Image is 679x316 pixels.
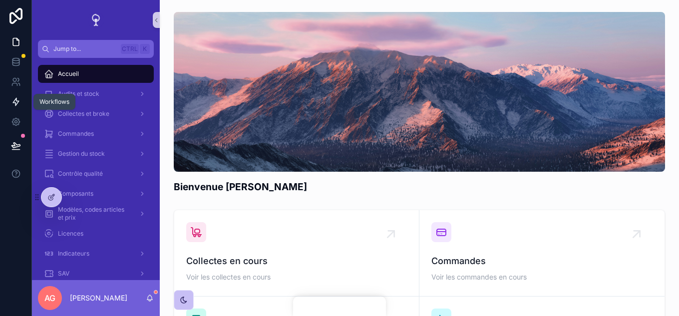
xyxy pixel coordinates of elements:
[38,245,154,263] a: Indicateurs
[58,150,105,158] span: Gestion du stock
[186,272,407,282] span: Voir les collectes en cours
[186,254,407,268] span: Collectes en cours
[58,250,89,258] span: Indicateurs
[58,70,79,78] span: Accueil
[38,165,154,183] a: Contrôle qualité
[38,145,154,163] a: Gestion du stock
[58,170,103,178] span: Contrôle qualité
[53,45,117,53] span: Jump to...
[419,210,665,297] a: CommandesVoir les commandes en cours
[58,230,83,238] span: Licences
[58,190,93,198] span: Composants
[58,90,99,98] span: Audits et stock
[38,265,154,283] a: SAV
[38,205,154,223] a: Modèles, codes articles et prix
[38,105,154,123] a: Collectes et broke
[121,44,139,54] span: Ctrl
[431,272,653,282] span: Voir les commandes en cours
[70,293,127,303] p: [PERSON_NAME]
[88,12,104,28] img: App logo
[58,206,131,222] span: Modèles, codes articles et prix
[174,180,307,194] h1: Bienvenue [PERSON_NAME]
[39,98,69,106] div: Workflows
[58,110,109,118] span: Collectes et broke
[44,292,55,304] span: AG
[38,40,154,58] button: Jump to...CtrlK
[58,130,94,138] span: Commandes
[58,270,69,278] span: SAV
[38,85,154,103] a: Audits et stock
[174,210,419,297] a: Collectes en coursVoir les collectes en cours
[431,254,653,268] span: Commandes
[38,225,154,243] a: Licences
[38,185,154,203] a: Composants
[38,65,154,83] a: Accueil
[38,125,154,143] a: Commandes
[141,45,149,53] span: K
[32,58,160,280] div: scrollable content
